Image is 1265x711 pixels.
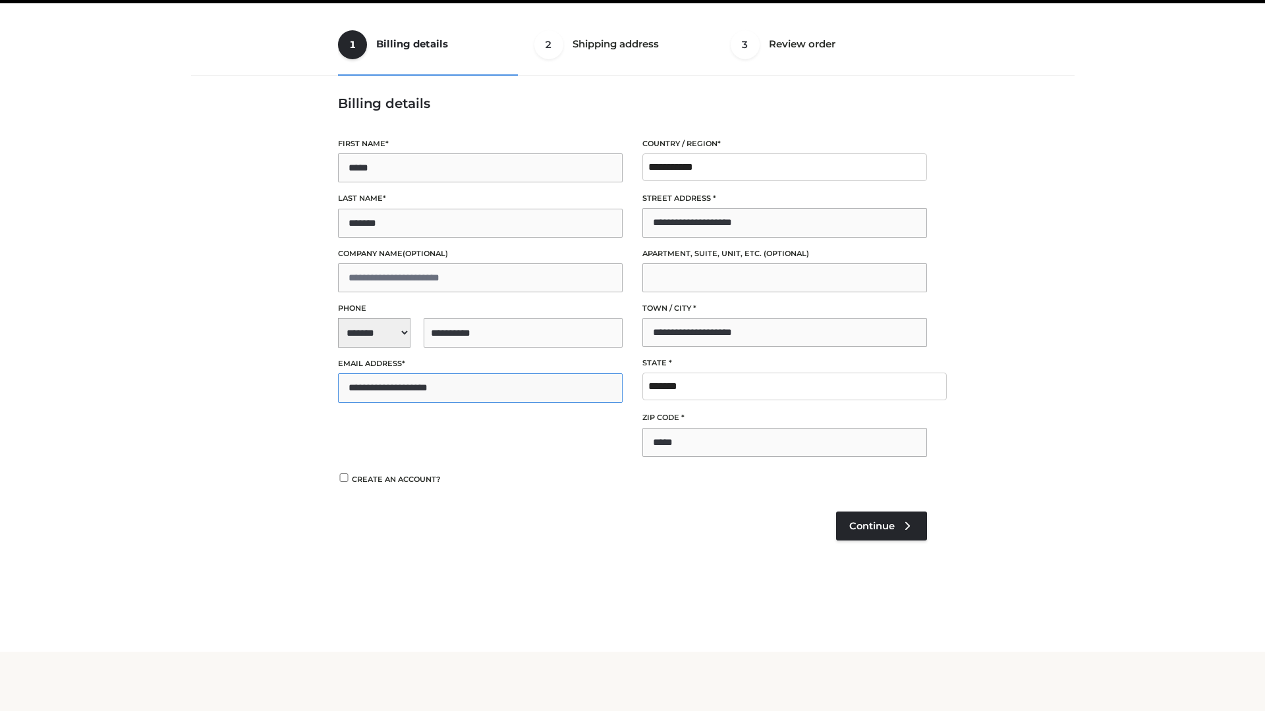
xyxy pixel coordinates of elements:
[338,357,623,370] label: Email address
[642,357,927,369] label: State
[849,520,895,532] span: Continue
[642,411,927,424] label: ZIP Code
[338,248,623,260] label: Company name
[642,192,927,205] label: Street address
[338,95,927,111] h3: Billing details
[338,473,350,482] input: Create an account?
[403,249,448,258] span: (optional)
[338,138,623,150] label: First name
[642,302,927,315] label: Town / City
[352,475,441,484] span: Create an account?
[764,249,809,258] span: (optional)
[338,192,623,205] label: Last name
[836,512,927,540] a: Continue
[642,248,927,260] label: Apartment, suite, unit, etc.
[338,302,623,315] label: Phone
[642,138,927,150] label: Country / Region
